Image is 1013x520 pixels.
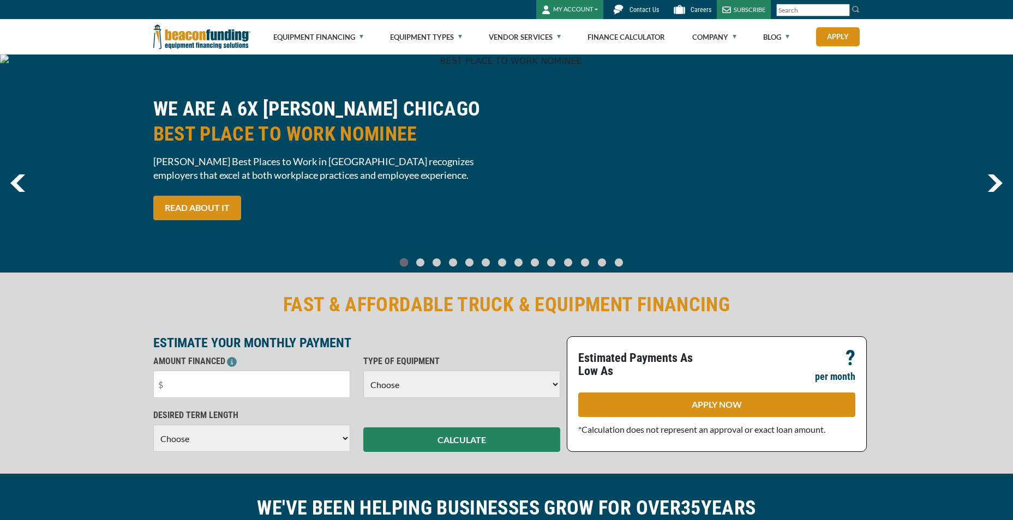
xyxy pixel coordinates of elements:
a: Go To Slide 5 [479,258,493,267]
p: DESIRED TERM LENGTH [153,409,350,422]
a: Go To Slide 11 [578,258,592,267]
a: Company [692,20,736,55]
a: Go To Slide 0 [398,258,411,267]
p: Estimated Payments As Low As [578,352,710,378]
a: Go To Slide 13 [612,258,626,267]
a: next [987,174,1003,192]
a: Go To Slide 8 [529,258,542,267]
a: Go To Slide 12 [595,258,609,267]
a: Go To Slide 1 [414,258,427,267]
a: Equipment Types [390,20,462,55]
img: Left Navigator [10,174,25,192]
img: Search [852,5,860,14]
a: Go To Slide 10 [561,258,575,267]
img: Beacon Funding Corporation logo [153,19,250,55]
a: Finance Calculator [588,20,665,55]
p: per month [815,370,855,383]
p: ? [846,352,855,365]
a: Go To Slide 4 [463,258,476,267]
a: Clear search text [838,6,847,15]
img: Right Navigator [987,174,1003,192]
a: READ ABOUT IT [153,196,241,220]
span: *Calculation does not represent an approval or exact loan amount. [578,424,825,434]
input: Search [776,4,850,16]
p: AMOUNT FINANCED [153,355,350,368]
p: TYPE OF EQUIPMENT [363,355,560,368]
h2: FAST & AFFORDABLE TRUCK & EQUIPMENT FINANCING [153,292,860,317]
a: Equipment Financing [273,20,363,55]
a: Go To Slide 9 [545,258,558,267]
span: BEST PLACE TO WORK NOMINEE [153,122,500,147]
a: Go To Slide 7 [512,258,525,267]
a: Go To Slide 3 [447,258,460,267]
a: Go To Slide 2 [430,258,443,267]
a: Go To Slide 6 [496,258,509,267]
a: APPLY NOW [578,392,855,417]
input: $ [153,371,350,398]
a: Vendor Services [489,20,561,55]
h2: WE ARE A 6X [PERSON_NAME] CHICAGO [153,96,500,147]
span: 35 [681,497,701,519]
span: Contact Us [630,6,659,14]
a: Blog [763,20,789,55]
button: CALCULATE [363,427,560,452]
p: ESTIMATE YOUR MONTHLY PAYMENT [153,336,560,349]
a: Apply [816,27,860,46]
span: [PERSON_NAME] Best Places to Work in [GEOGRAPHIC_DATA] recognizes employers that excel at both wo... [153,155,500,182]
a: previous [10,174,25,192]
span: Careers [691,6,711,14]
